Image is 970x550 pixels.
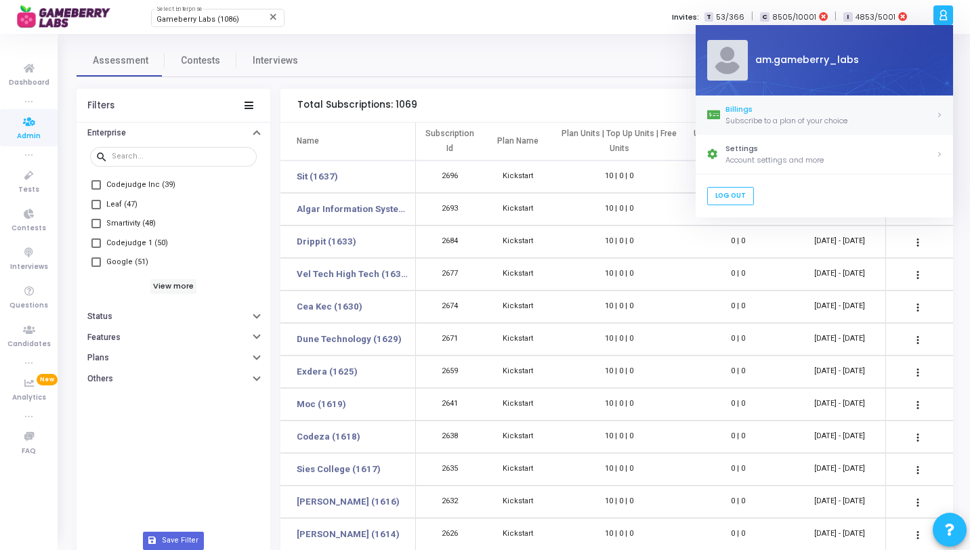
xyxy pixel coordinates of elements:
[87,100,114,111] div: Filters
[904,358,931,385] button: Example icon-button with a menu
[17,131,41,142] span: Admin
[910,397,926,413] mat-icon: more_vert
[687,226,788,258] td: 0 | 0
[12,392,46,404] span: Analytics
[162,535,198,547] span: Save Filter
[484,388,551,421] td: Kickstart
[297,268,410,281] a: Vel Tech High Tech (1631)
[725,154,936,166] div: Account settings and more
[297,203,410,216] a: Algar Information Systems, Inc. (1636)
[704,12,713,22] span: T
[856,12,895,23] span: 4853/5001
[904,423,931,450] button: Example icon-button with a menu
[788,486,890,518] td: [DATE] - [DATE]
[484,258,551,291] td: Kickstart
[904,391,931,418] button: Example icon-button with a menu
[268,12,279,22] mat-icon: Clear
[672,12,699,23] label: Invites:
[696,135,953,174] a: SettingsAccount settings and more
[788,291,890,323] td: [DATE] - [DATE]
[707,187,753,205] a: Log Out
[106,254,148,270] span: Google (51)
[910,429,926,446] mat-icon: more_vert
[484,486,551,518] td: Kickstart
[551,123,687,161] th: Plan Units | Top Up Units | Free Units
[843,12,852,22] span: I
[77,327,270,348] button: Features
[416,226,484,258] td: 2684
[551,421,687,453] td: 10 | 0 | 0
[297,133,319,148] div: Name
[484,161,551,193] td: Kickstart
[484,123,551,161] th: Plan Name
[484,453,551,486] td: Kickstart
[93,54,148,68] span: Assessment
[904,293,931,320] button: Example icon-button with a menu
[910,299,926,316] mat-icon: more_vert
[484,356,551,388] td: Kickstart
[751,9,753,24] span: |
[687,323,788,356] td: 0 | 0
[910,332,926,348] mat-icon: more_vert
[904,456,931,483] button: Example icon-button with a menu
[910,364,926,381] mat-icon: more_vert
[772,12,816,23] span: 8505/10001
[696,96,953,135] a: BillingsSubscribe to a plan of your choice
[297,100,417,111] h5: Total Subscriptions: 1069
[9,300,48,312] span: Questions
[484,421,551,453] td: Kickstart
[297,170,338,184] a: Sit (1637)
[904,326,931,353] button: Example icon-button with a menu
[77,123,270,144] button: Enterprise
[747,54,942,68] div: am.gameberry_labs
[551,193,687,226] td: 10 | 0 | 0
[687,356,788,388] td: 0 | 0
[551,226,687,258] td: 10 | 0 | 0
[788,453,890,486] td: [DATE] - [DATE]
[416,123,484,161] th: Subscription Id
[707,40,747,81] img: Profile Picture
[106,235,168,251] span: Codejudge 1 (50)
[788,258,890,291] td: [DATE] - [DATE]
[687,161,788,193] td: 0 | 0
[551,453,687,486] td: 10 | 0 | 0
[551,258,687,291] td: 10 | 0 | 0
[77,347,270,368] button: Plans
[87,374,113,384] h6: Others
[551,161,687,193] td: 10 | 0 | 0
[687,291,788,323] td: 0 | 0
[551,388,687,421] td: 10 | 0 | 0
[551,323,687,356] td: 10 | 0 | 0
[716,12,744,23] span: 53/366
[297,528,400,541] a: [PERSON_NAME] (1614)
[297,333,402,346] a: Dune Technology (1629)
[416,291,484,323] td: 2674
[687,123,788,161] th: Units Consumed | Extra Units
[77,368,270,389] button: Others
[416,388,484,421] td: 2641
[725,104,936,115] div: Billings
[416,356,484,388] td: 2659
[22,446,36,457] span: FAQ
[416,161,484,193] td: 2696
[904,488,931,515] button: Example icon-button with a menu
[687,421,788,453] td: 0 | 0
[910,234,926,251] mat-icon: more_vert
[297,463,381,476] a: Sies College (1617)
[77,306,270,327] button: Status
[687,453,788,486] td: 0 | 0
[37,374,58,385] span: New
[156,15,239,24] span: Gameberry Labs (1086)
[904,228,931,255] button: Example icon-button with a menu
[7,339,51,350] span: Candidates
[760,12,769,22] span: C
[18,184,39,196] span: Tests
[788,226,890,258] td: [DATE] - [DATE]
[297,430,360,444] a: Codeza (1618)
[297,398,346,411] a: Moc (1619)
[416,486,484,518] td: 2632
[687,258,788,291] td: 0 | 0
[904,261,931,288] button: Example icon-button with a menu
[551,356,687,388] td: 10 | 0 | 0
[106,177,175,193] span: Codejudge Inc (39)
